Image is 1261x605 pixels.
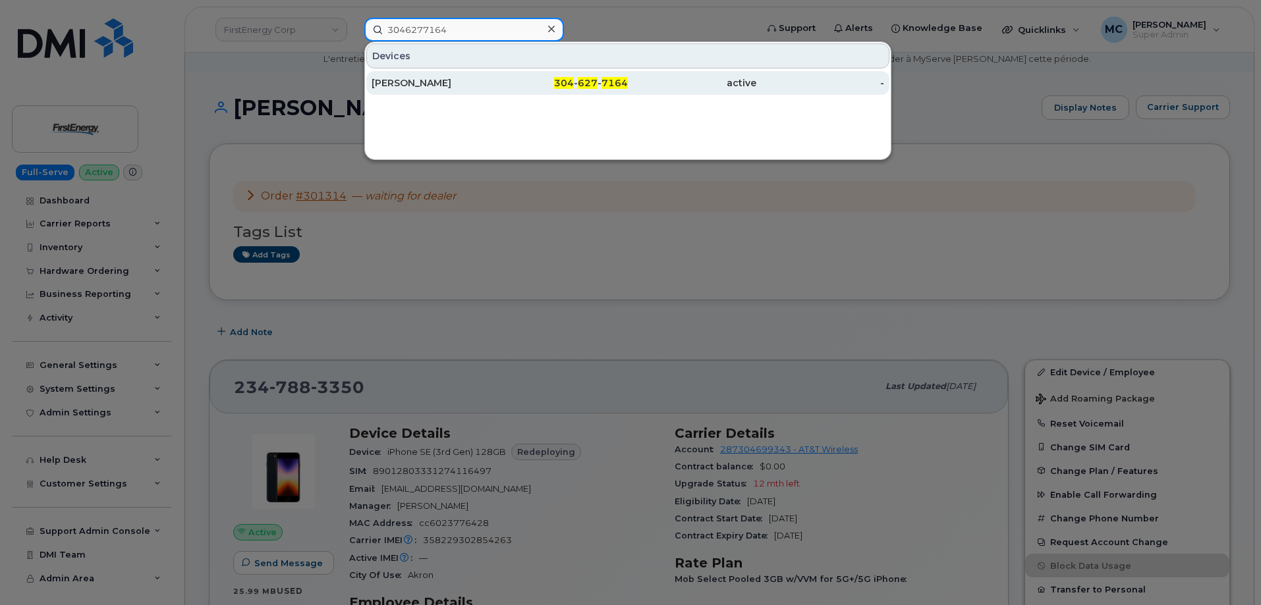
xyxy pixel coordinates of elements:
iframe: Messenger Launcher [1204,548,1251,595]
div: - - [500,76,629,90]
span: 7164 [602,77,628,89]
div: active [628,76,756,90]
input: Find something... [364,18,564,41]
div: [PERSON_NAME] [372,76,500,90]
a: [PERSON_NAME]304-627-7164active- [366,71,889,95]
div: Devices [366,43,889,68]
span: 304 [554,77,574,89]
div: - [756,76,885,90]
span: 627 [578,77,598,89]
